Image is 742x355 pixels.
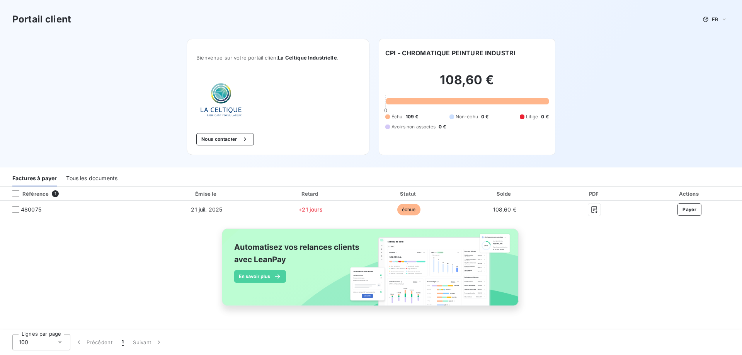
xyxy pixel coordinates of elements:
[493,206,516,213] span: 108,60 €
[298,206,322,213] span: +21 jours
[6,190,49,197] div: Référence
[456,113,478,120] span: Non-échu
[385,72,549,96] h2: 108,60 €
[122,338,124,346] span: 1
[21,206,41,213] span: 480075
[191,206,222,213] span: 21 juil. 2025
[384,107,387,113] span: 0
[362,190,456,198] div: Statut
[481,113,488,120] span: 0 €
[553,190,635,198] div: PDF
[439,123,446,130] span: 0 €
[712,16,718,22] span: FR
[278,55,337,61] span: La Celtique Industrielle
[12,170,57,186] div: Factures à payer
[397,204,420,215] span: échue
[196,133,254,145] button: Nous contacter
[406,113,419,120] span: 109 €
[196,79,246,121] img: Company logo
[70,334,117,350] button: Précédent
[66,170,117,186] div: Tous les documents
[677,203,701,216] button: Payer
[391,113,403,120] span: Échu
[385,48,516,58] h6: CPI - CHROMATIQUE PEINTURE INDUSTRI
[215,224,527,319] img: banner
[12,12,71,26] h3: Portail client
[262,190,359,198] div: Retard
[52,190,59,197] span: 1
[541,113,548,120] span: 0 €
[638,190,740,198] div: Actions
[154,190,259,198] div: Émise le
[19,338,28,346] span: 100
[128,334,167,350] button: Suivant
[526,113,538,120] span: Litige
[459,190,550,198] div: Solde
[391,123,436,130] span: Avoirs non associés
[196,55,360,61] span: Bienvenue sur votre portail client .
[117,334,128,350] button: 1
